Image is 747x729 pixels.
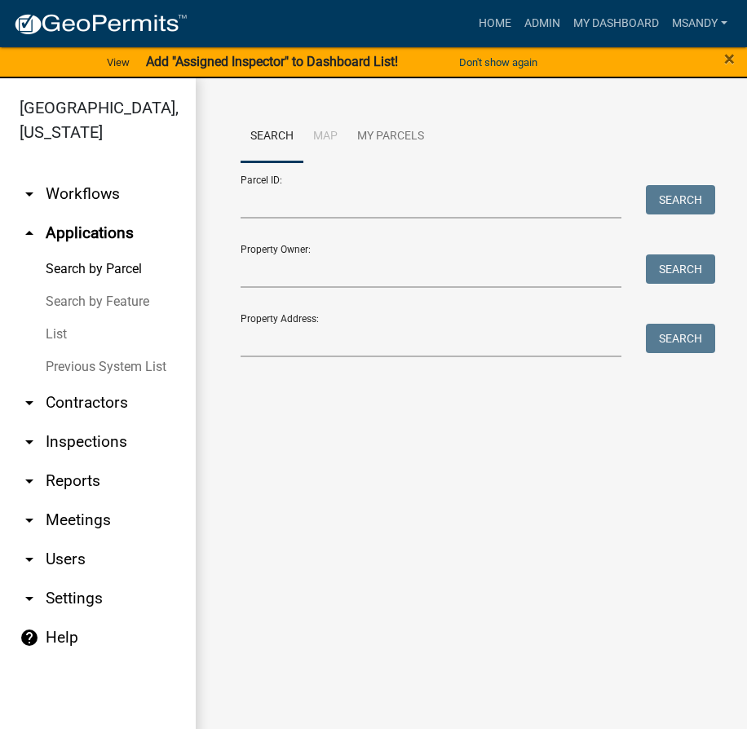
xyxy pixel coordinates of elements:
[646,254,715,284] button: Search
[20,223,39,243] i: arrow_drop_up
[453,49,544,76] button: Don't show again
[146,54,398,69] strong: Add "Assigned Inspector" to Dashboard List!
[646,185,715,214] button: Search
[724,49,735,68] button: Close
[20,393,39,413] i: arrow_drop_down
[518,8,567,39] a: Admin
[20,184,39,204] i: arrow_drop_down
[20,471,39,491] i: arrow_drop_down
[724,47,735,70] span: ×
[20,589,39,608] i: arrow_drop_down
[347,111,434,163] a: My Parcels
[646,324,715,353] button: Search
[567,8,665,39] a: My Dashboard
[241,111,303,163] a: Search
[20,432,39,452] i: arrow_drop_down
[472,8,518,39] a: Home
[100,49,136,76] a: View
[665,8,734,39] a: msandy
[20,510,39,530] i: arrow_drop_down
[20,628,39,647] i: help
[20,550,39,569] i: arrow_drop_down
